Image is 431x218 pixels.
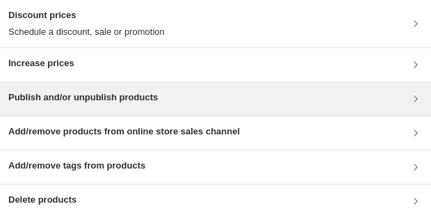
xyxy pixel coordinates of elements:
[8,125,240,139] h3: Add/remove products from online store sales channel
[8,91,158,104] h3: Publish and/or unpublish products
[8,8,165,22] h3: Discount prices
[8,56,74,70] h3: Increase prices
[8,193,76,207] h3: Delete products
[8,159,145,173] h3: Add/remove tags from products
[8,25,165,39] p: Schedule a discount, sale or promotion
